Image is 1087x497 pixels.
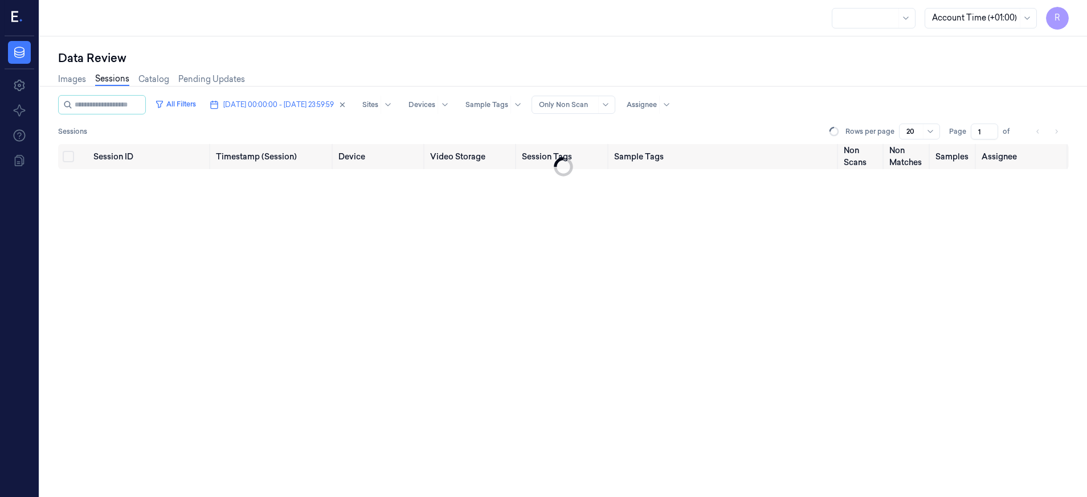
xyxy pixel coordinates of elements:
[58,73,86,85] a: Images
[426,144,517,169] th: Video Storage
[517,144,609,169] th: Session Tags
[931,144,977,169] th: Samples
[1046,7,1069,30] button: R
[1030,124,1064,139] nav: pagination
[89,144,211,169] th: Session ID
[839,144,885,169] th: Non Scans
[211,144,334,169] th: Timestamp (Session)
[63,151,74,162] button: Select all
[949,126,966,137] span: Page
[885,144,931,169] th: Non Matches
[1003,126,1021,137] span: of
[223,100,334,110] span: [DATE] 00:00:00 - [DATE] 23:59:59
[138,73,169,85] a: Catalog
[58,126,87,137] span: Sessions
[205,96,351,114] button: [DATE] 00:00:00 - [DATE] 23:59:59
[178,73,245,85] a: Pending Updates
[610,144,839,169] th: Sample Tags
[334,144,426,169] th: Device
[150,95,201,113] button: All Filters
[845,126,894,137] p: Rows per page
[58,50,1069,66] div: Data Review
[977,144,1069,169] th: Assignee
[95,73,129,86] a: Sessions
